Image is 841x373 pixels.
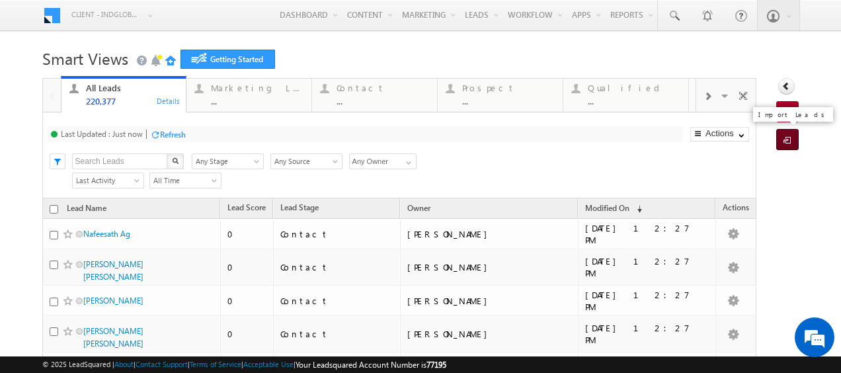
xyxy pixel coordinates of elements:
[631,204,642,214] span: (sorted descending)
[72,173,144,188] a: Last Activity
[227,261,267,273] div: 0
[83,229,130,239] a: Nafeesath Ag
[349,153,415,169] div: Owner Filter
[407,203,430,213] span: Owner
[585,222,710,246] div: [DATE] 12:27 PM
[227,328,267,340] div: 0
[588,83,680,93] div: Qualified
[280,202,319,212] span: Lead Stage
[585,322,710,346] div: [DATE] 12:27 PM
[407,295,572,307] div: [PERSON_NAME]
[227,295,267,307] div: 0
[61,129,143,139] div: Last Updated : Just now
[61,76,187,113] a: All Leads220,377Details
[271,155,338,167] span: Any Source
[211,83,303,93] div: Marketing Leads
[462,96,555,106] div: ...
[280,228,393,240] div: Contact
[192,153,264,169] a: Any Stage
[270,153,342,169] div: Lead Source Filter
[186,79,312,112] a: Marketing Leads...
[42,358,446,371] span: © 2025 LeadSquared | | | | |
[71,8,141,21] span: Client - indglobal2 (77195)
[243,360,294,368] a: Acceptable Use
[114,360,134,368] a: About
[50,205,58,214] input: Check all records
[83,296,143,306] a: [PERSON_NAME]
[73,175,140,186] span: Last Activity
[136,360,188,368] a: Contact Support
[149,173,221,188] a: All Time
[172,157,179,164] img: Search
[337,96,429,106] div: ...
[160,130,186,140] div: Refresh
[192,155,259,167] span: Any Stage
[192,153,264,169] div: Lead Stage Filter
[280,328,393,340] div: Contact
[156,95,181,106] div: Details
[280,295,393,307] div: Contact
[150,175,217,186] span: All Time
[72,153,168,169] input: Search Leads
[399,154,415,167] a: Show All Items
[211,96,303,106] div: ...
[426,360,446,370] span: 77195
[42,48,128,69] span: Smart Views
[579,200,649,218] a: Modified On (sorted descending)
[190,360,241,368] a: Terms of Service
[585,255,710,279] div: [DATE] 12:27 PM
[311,79,438,112] a: Contact...
[758,111,828,118] div: Import Leads
[563,79,689,112] a: Qualified...
[86,83,179,93] div: All Leads
[86,96,179,106] div: 220,377
[227,228,267,240] div: 0
[716,200,756,218] span: Actions
[437,79,563,112] a: Prospect...
[407,328,572,340] div: [PERSON_NAME]
[270,153,342,169] a: Any Source
[274,200,325,218] a: Lead Stage
[407,261,572,273] div: [PERSON_NAME]
[280,261,393,273] div: Contact
[337,83,429,93] div: Contact
[585,289,710,313] div: [DATE] 12:27 PM
[588,96,680,106] div: ...
[407,228,572,240] div: [PERSON_NAME]
[60,201,113,218] a: Lead Name
[462,83,555,93] div: Prospect
[585,203,629,213] span: Modified On
[690,127,749,142] button: Actions
[180,50,275,69] a: Getting Started
[296,360,446,370] span: Your Leadsquared Account Number is
[83,259,143,282] a: [PERSON_NAME] [PERSON_NAME]
[227,202,266,212] span: Lead Score
[349,153,417,169] input: Type to Search
[221,200,272,218] a: Lead Score
[83,326,143,349] a: [PERSON_NAME] [PERSON_NAME]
